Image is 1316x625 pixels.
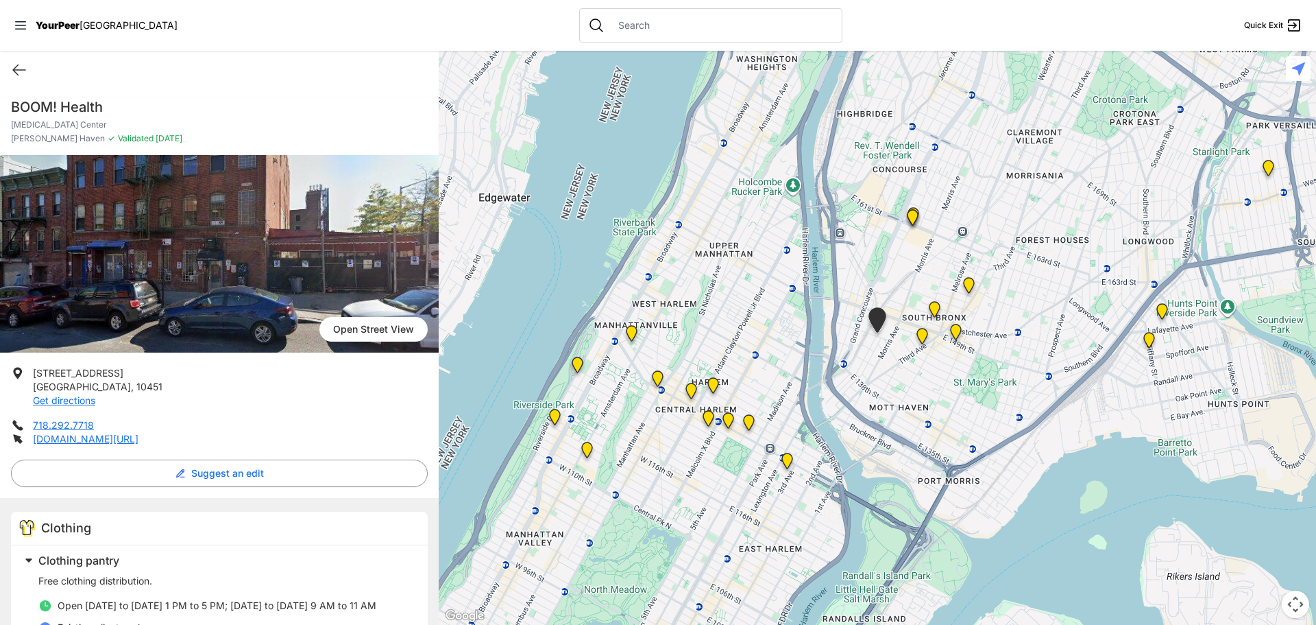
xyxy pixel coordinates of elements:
[610,19,833,32] input: Search
[541,403,569,436] div: Ford Hall
[136,381,162,392] span: 10451
[563,351,592,384] div: Manhattan
[36,21,178,30] a: YourPeer[GEOGRAPHIC_DATA]
[131,381,134,392] span: ,
[1244,20,1283,31] span: Quick Exit
[677,377,705,410] div: Uptown/Harlem DYCD Youth Drop-in Center
[11,119,428,130] p: [MEDICAL_DATA] Center
[1148,298,1176,331] div: Living Room 24-Hour Drop-In Center
[36,19,80,31] span: YourPeer
[33,433,138,445] a: [DOMAIN_NAME][URL]
[699,372,727,405] div: Manhattan
[921,296,949,329] div: The Bronx
[1254,154,1282,187] div: East Tremont Head Start
[319,317,428,342] a: Open Street View
[38,574,411,588] p: Free clothing distribution.
[735,409,763,442] div: East Harlem
[1282,591,1309,618] button: Map camera controls
[33,394,95,406] a: Get directions
[899,204,927,237] div: South Bronx NeON Works
[442,607,487,625] a: Open this area in Google Maps (opens a new window)
[442,607,487,625] img: Google
[118,133,154,143] span: Validated
[191,467,264,480] span: Suggest an edit
[33,381,131,392] span: [GEOGRAPHIC_DATA]
[108,133,115,144] span: ✓
[11,133,105,144] span: [PERSON_NAME] Haven
[773,447,801,480] div: Main Location
[11,97,428,117] h1: BOOM! Health
[33,367,123,379] span: [STREET_ADDRESS]
[573,436,601,469] div: The Cathedral Church of St. John the Divine
[154,133,182,143] span: [DATE]
[41,521,91,535] span: Clothing
[58,600,376,611] span: Open [DATE] to [DATE] 1 PM to 5 PM; [DATE] to [DATE] 9 AM to 11 AM
[714,407,742,440] div: Manhattan
[33,419,94,431] a: 718.292.7718
[955,272,983,305] div: Bronx Youth Center (BYC)
[644,365,672,398] div: The PILLARS – Holistic Recovery Support
[38,554,119,567] span: Clothing pantry
[11,460,428,487] button: Suggest an edit
[899,202,927,235] div: Bronx
[80,19,178,31] span: [GEOGRAPHIC_DATA]
[1244,17,1302,34] a: Quick Exit
[860,302,894,344] div: Harm Reduction Center
[942,318,970,351] div: The Bronx Pride Center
